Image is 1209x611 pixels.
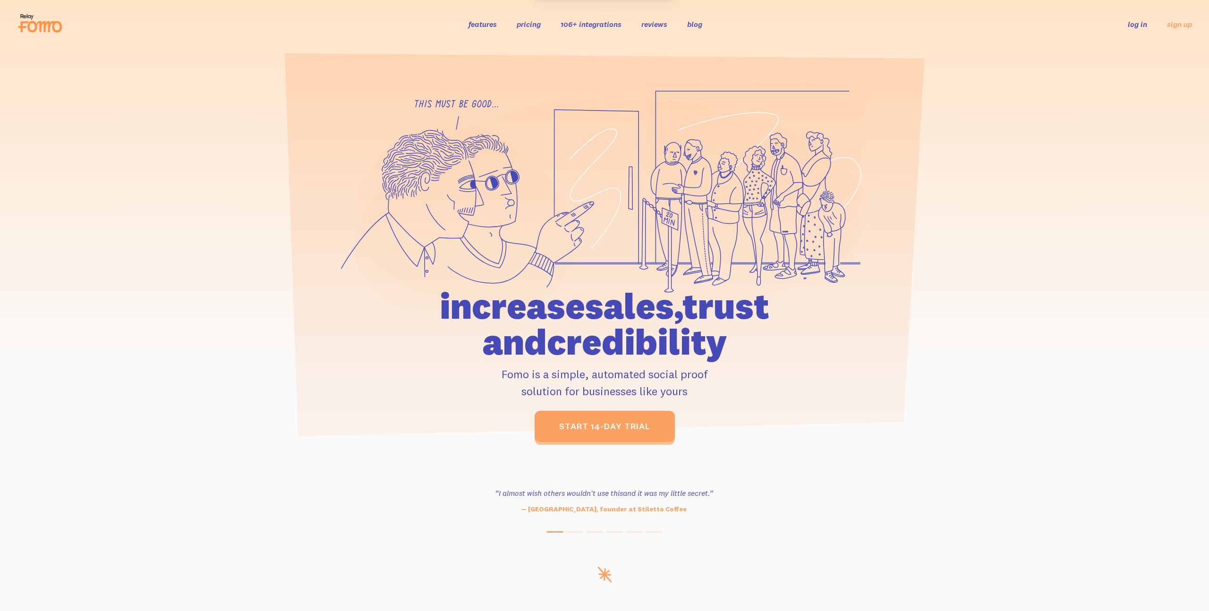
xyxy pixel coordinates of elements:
a: pricing [517,19,541,29]
p: Fomo is a simple, automated social proof solution for businesses like yours [386,365,823,399]
a: reviews [641,19,667,29]
h1: increase sales, trust and credibility [386,288,823,360]
a: 106+ integrations [561,19,622,29]
a: start 14-day trial [535,411,675,442]
a: features [468,19,497,29]
a: log in [1128,19,1147,29]
h3: “I almost wish others wouldn't use this and it was my little secret.” [475,487,733,499]
p: — [GEOGRAPHIC_DATA], founder at Stiletto Coffee [475,504,733,514]
a: sign up [1167,19,1192,29]
a: blog [687,19,702,29]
